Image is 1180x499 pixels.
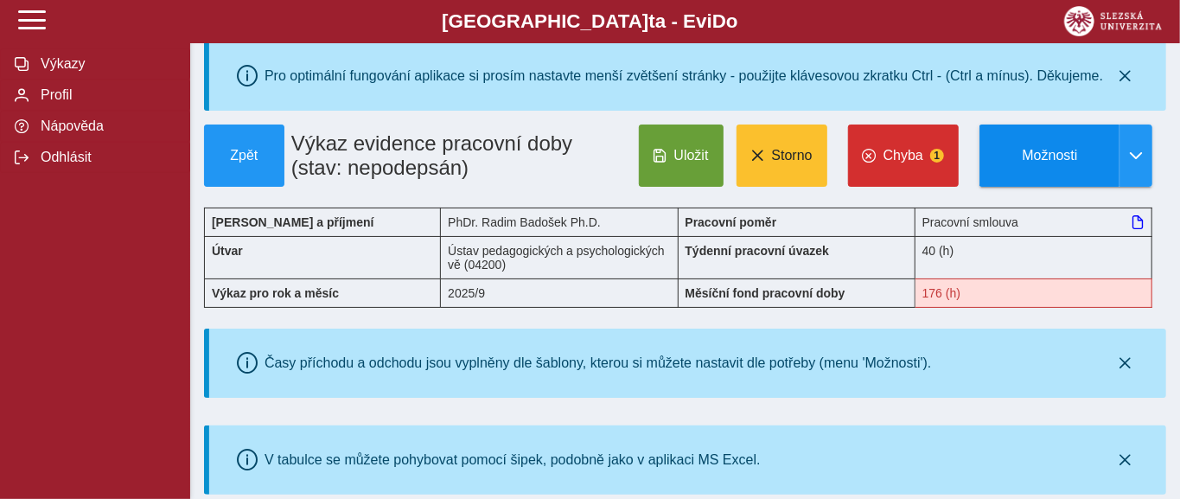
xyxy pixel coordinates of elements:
span: Výkazy [35,56,175,72]
span: o [726,10,738,32]
b: Týdenní pracovní úvazek [686,244,830,258]
span: Odhlásit [35,150,175,165]
b: [PERSON_NAME] a příjmení [212,215,373,229]
span: 1 [930,149,944,163]
div: 40 (h) [915,236,1152,278]
button: Storno [737,125,827,187]
button: Chyba1 [848,125,959,187]
span: Zpět [212,148,277,163]
span: Uložit [674,148,709,163]
span: Nápověda [35,118,175,134]
div: Pro optimální fungování aplikace si prosím nastavte menší zvětšení stránky - použijte klávesovou ... [265,68,1103,84]
span: Chyba [883,148,923,163]
span: Profil [35,87,175,103]
div: 2025/9 [441,278,678,308]
span: Storno [772,148,813,163]
div: Ústav pedagogických a psychologických vě (04200) [441,236,678,278]
div: Fond pracovní doby (176 h) a součet hodin (24 h) se neshodují! [915,278,1152,308]
b: Útvar [212,244,243,258]
img: logo_web_su.png [1064,6,1162,36]
b: Měsíční fond pracovní doby [686,286,845,300]
span: D [712,10,726,32]
span: Možnosti [994,148,1106,163]
button: Možnosti [979,125,1119,187]
h1: Výkaz evidence pracovní doby (stav: nepodepsán) [284,125,605,187]
div: V tabulce se můžete pohybovat pomocí šipek, podobně jako v aplikaci MS Excel. [265,452,761,468]
button: Zpět [204,125,284,187]
div: PhDr. Radim Badošek Ph.D. [441,208,678,236]
div: Pracovní smlouva [915,208,1152,236]
b: Pracovní poměr [686,215,777,229]
button: Uložit [639,125,724,187]
b: [GEOGRAPHIC_DATA] a - Evi [52,10,1128,33]
b: Výkaz pro rok a měsíc [212,286,339,300]
span: t [648,10,654,32]
div: Časy příchodu a odchodu jsou vyplněny dle šablony, kterou si můžete nastavit dle potřeby (menu 'M... [265,355,932,371]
